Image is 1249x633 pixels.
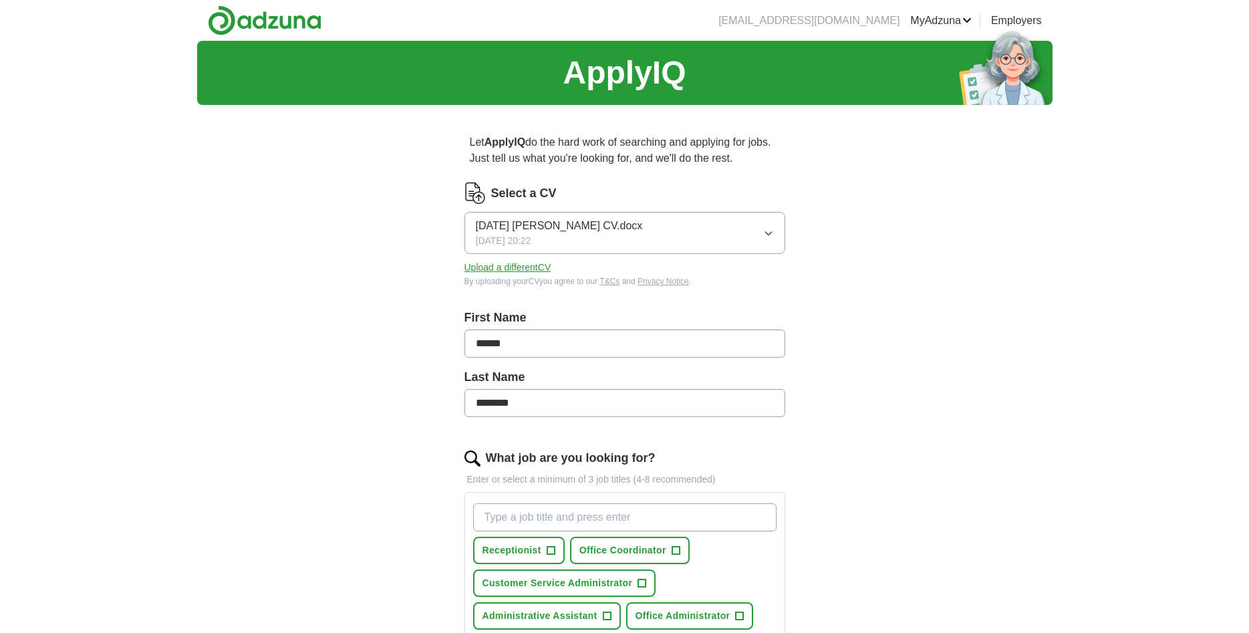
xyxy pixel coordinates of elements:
span: Receptionist [482,543,541,557]
h1: ApplyIQ [563,49,686,97]
span: Administrative Assistant [482,609,597,623]
p: Let do the hard work of searching and applying for jobs. Just tell us what you're looking for, an... [464,129,785,172]
p: Enter or select a minimum of 3 job titles (4-8 recommended) [464,473,785,487]
button: Customer Service Administrator [473,569,656,597]
span: [DATE] [PERSON_NAME] CV.docx [476,218,643,234]
label: What job are you looking for? [486,449,656,467]
button: Administrative Assistant [473,602,621,630]
span: Customer Service Administrator [482,576,633,590]
span: Office Administrator [636,609,730,623]
button: Receptionist [473,537,565,564]
label: Last Name [464,368,785,386]
li: [EMAIL_ADDRESS][DOMAIN_NAME] [718,13,899,29]
img: CV Icon [464,182,486,204]
div: By uploading your CV you agree to our and . [464,275,785,287]
span: Office Coordinator [579,543,666,557]
img: search.png [464,451,480,467]
label: Select a CV [491,184,557,203]
label: First Name [464,309,785,327]
input: Type a job title and press enter [473,503,777,531]
button: Office Administrator [626,602,754,630]
span: [DATE] 20:22 [476,234,531,248]
a: MyAdzuna [910,13,972,29]
img: Adzuna logo [208,5,321,35]
button: Upload a differentCV [464,261,551,275]
strong: ApplyIQ [484,136,525,148]
button: [DATE] [PERSON_NAME] CV.docx[DATE] 20:22 [464,212,785,254]
a: T&Cs [599,277,619,286]
a: Employers [991,13,1042,29]
button: Office Coordinator [570,537,690,564]
a: Privacy Notice [638,277,689,286]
